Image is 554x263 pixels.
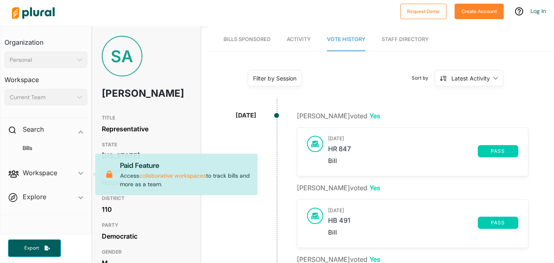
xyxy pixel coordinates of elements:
p: Access to track bills and more as a team. [120,160,251,189]
span: Yes [369,112,380,120]
a: Bills Sponsored [223,28,271,51]
a: Vote History [327,28,365,51]
span: Sort by [412,74,435,82]
a: collaborative workspaces [139,172,206,179]
div: [US_STATE] [102,150,191,162]
span: Yes [369,184,380,192]
a: Create Account [455,7,504,15]
span: pass [483,149,513,154]
h3: Organization [4,30,87,48]
h2: Search [23,125,44,134]
h3: TITLE [102,113,191,123]
span: Export [19,245,45,252]
button: Request Demo [400,4,447,19]
p: Paid Feature [120,160,251,171]
span: [PERSON_NAME] voted [297,112,380,120]
button: Create Account [455,4,504,19]
a: HR 847 [328,145,478,157]
a: Activity [287,28,311,51]
a: Log In [530,7,546,15]
div: Current Team [10,93,74,102]
a: Bills [13,144,83,152]
div: Latest Activity [451,74,490,83]
div: Personal [10,56,74,64]
div: Representative [102,123,191,135]
a: Request Demo [400,7,447,15]
div: 110 [102,203,191,215]
h3: [DATE] [328,208,518,213]
a: HB 491 [328,217,478,229]
div: Filter by Session [253,74,296,83]
span: Activity [287,36,311,42]
h3: Workspace [4,68,87,86]
div: [DATE] [236,111,256,120]
div: Democratic [102,230,191,242]
h3: STATE [102,140,191,150]
div: SA [102,36,142,76]
h3: GENDER [102,247,191,257]
div: Bill [328,229,518,236]
span: Bills Sponsored [223,36,271,42]
span: Vote History [327,36,365,42]
h3: DISTRICT [102,193,191,203]
h1: [PERSON_NAME] [102,81,155,106]
span: pass [483,220,513,225]
div: Bill [328,157,518,165]
button: Export [8,239,61,257]
a: Staff Directory [382,28,429,51]
h3: [DATE] [328,136,518,141]
span: [PERSON_NAME] voted [297,184,380,192]
h3: PARTY [102,220,191,230]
